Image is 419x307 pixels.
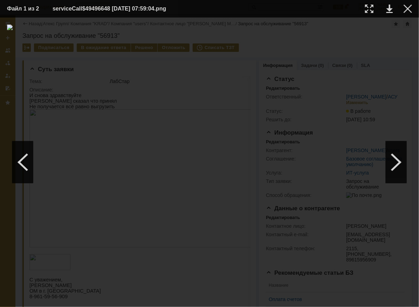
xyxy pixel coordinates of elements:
div: Закрыть окно (Esc) [404,5,412,13]
div: Следующий файл [386,141,407,183]
div: Файл 1 из 2 [7,6,42,12]
div: Скачать файл [386,5,393,13]
div: serviceCall$49496648 [DATE] 07:59:04.png [53,5,184,13]
div: Предыдущий файл [12,141,33,183]
img: download [7,25,412,300]
div: Увеличить масштаб [365,5,373,13]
